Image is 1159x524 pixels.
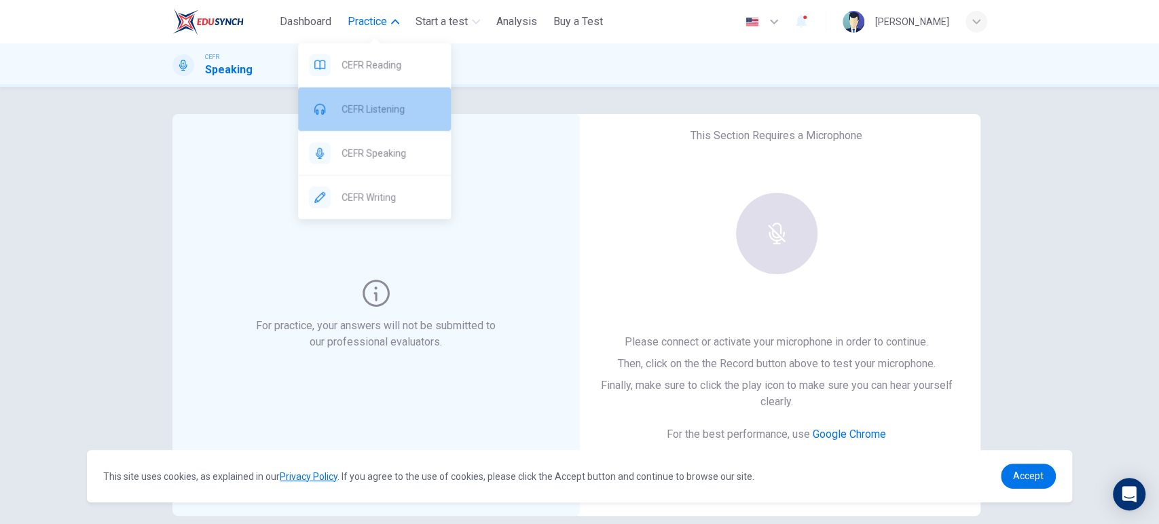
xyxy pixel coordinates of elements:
span: CEFR Reading [342,57,440,73]
div: [PERSON_NAME] [875,14,949,30]
span: CEFR Speaking [342,145,440,162]
img: en [743,17,760,27]
div: CEFR Listening [298,88,451,131]
div: CEFR Speaking [298,132,451,175]
button: Start a test [410,10,485,34]
span: CEFR [205,52,219,62]
span: Practice [348,14,387,30]
div: CEFR Reading [298,43,451,87]
p: Then, click on the the Record button above to test your microphone. [595,356,959,372]
a: Privacy Policy [280,471,337,482]
span: CEFR Writing [342,189,440,206]
div: CEFR Writing [298,176,451,219]
button: Analysis [491,10,542,34]
a: dismiss cookie message [1001,464,1056,489]
img: ELTC logo [172,8,244,35]
span: This site uses cookies, as explained in our . If you agree to the use of cookies, please click th... [103,471,754,482]
span: Buy a Test [553,14,603,30]
button: Dashboard [274,10,337,34]
span: Start a test [416,14,468,30]
span: Accept [1013,470,1044,481]
span: Dashboard [280,14,331,30]
h6: This Section Requires a Microphone [691,128,862,144]
h6: For practice, your answers will not be submitted to our professional evaluators. [253,318,498,350]
button: Practice [342,10,405,34]
p: Please connect or activate your microphone in order to continue. [595,334,959,350]
h6: For the best performance, use [667,426,886,443]
a: Google Chrome [813,428,886,441]
a: ELTC logo [172,8,275,35]
button: Buy a Test [548,10,608,34]
span: Analysis [496,14,537,30]
img: Profile picture [843,11,864,33]
div: cookieconsent [87,450,1072,502]
span: CEFR Listening [342,101,440,117]
h1: Speaking [205,62,253,78]
p: Finally, make sure to click the play icon to make sure you can hear yourself clearly. [595,377,959,410]
div: Open Intercom Messenger [1113,478,1145,510]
